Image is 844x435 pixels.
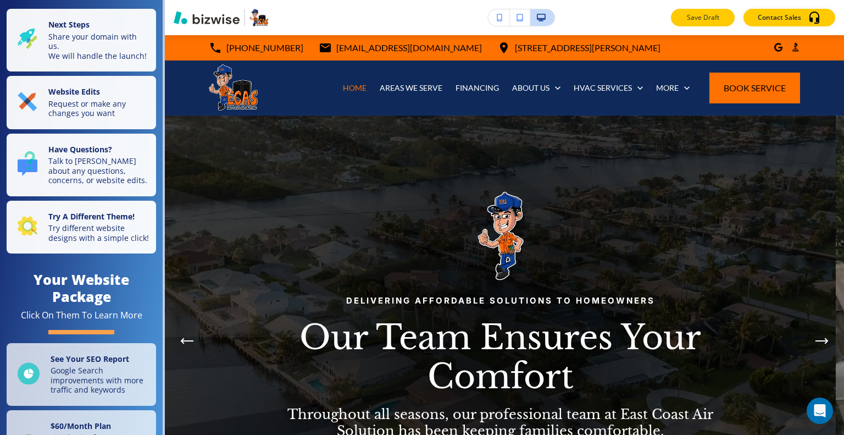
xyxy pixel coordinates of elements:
[7,271,156,305] h4: Your Website Package
[656,82,679,93] p: More
[48,144,112,155] strong: Have Questions?
[209,64,258,111] img: East Coast Air Solutions
[48,223,149,243] p: Try different website designs with a simple click!
[7,76,156,129] button: Website EditsRequest or make any changes you want
[48,19,90,30] strong: Next Steps
[249,9,268,26] img: Your Logo
[724,81,786,95] span: Book Service
[497,40,660,56] a: [STREET_ADDRESS][PERSON_NAME]
[811,330,833,352] button: Next Hero Image
[7,343,156,406] a: See Your SEO ReportGoogle Search improvements with more traffic and keywords
[7,9,156,71] button: Next StepsShare your domain with us.We will handle the launch!
[209,40,303,56] a: [PHONE_NUMBER]
[685,13,720,23] p: Save Draft
[574,82,632,93] p: HVAC SERVICES
[48,32,149,61] p: Share your domain with us. We will handle the launch!
[269,294,731,307] p: Delivering Affordable Solutions to Homeowners
[671,9,735,26] button: Save Draft
[709,73,800,103] button: Book Service
[176,330,198,352] button: Previous Hero Image
[319,40,482,56] a: [EMAIL_ADDRESS][DOMAIN_NAME]
[48,86,100,97] strong: Website Edits
[336,40,482,56] p: [EMAIL_ADDRESS][DOMAIN_NAME]
[758,13,801,23] p: Contact Sales
[512,82,549,93] p: ABOUT US
[515,40,660,56] p: [STREET_ADDRESS][PERSON_NAME]
[7,134,156,196] button: Have Questions?Talk to [PERSON_NAME] about any questions, concerns, or website edits.
[380,82,442,93] p: AREAS WE SERVE
[807,398,833,424] div: Open Intercom Messenger
[21,310,142,321] div: Click On Them To Learn More
[51,354,129,364] strong: See Your SEO Report
[174,11,240,24] img: Bizwise Logo
[343,82,367,93] p: HOME
[48,211,135,222] strong: Try A Different Theme!
[51,366,149,395] p: Google Search improvements with more traffic and keywords
[811,330,833,352] div: Next Slide
[456,191,546,281] img: Hero Logo
[456,82,499,93] p: FINANCING
[226,40,303,56] p: [PHONE_NUMBER]
[51,421,111,431] strong: $ 60 /Month Plan
[7,201,156,254] button: Try A Different Theme!Try different website designs with a simple click!
[743,9,835,26] button: Contact Sales
[48,99,149,118] p: Request or make any changes you want
[176,330,198,352] div: Previous Slide
[48,156,149,185] p: Talk to [PERSON_NAME] about any questions, concerns, or website edits.
[269,318,731,397] p: Our Team Ensures Your Comfort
